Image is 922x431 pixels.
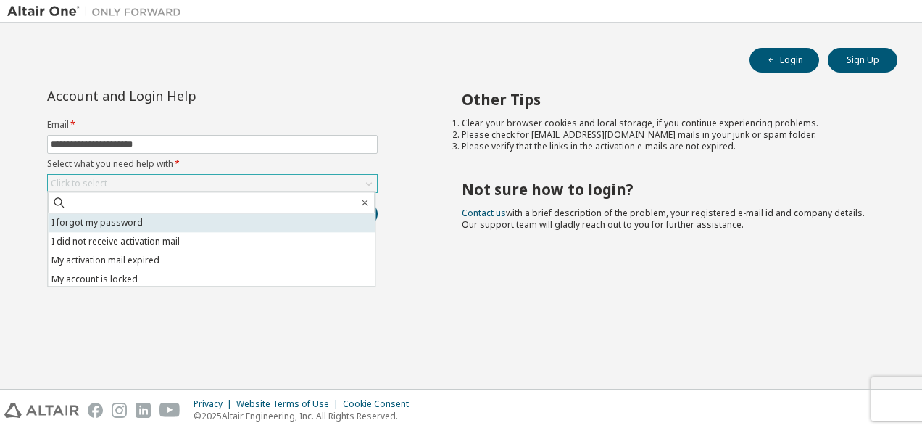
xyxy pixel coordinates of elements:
[47,119,378,131] label: Email
[194,410,418,422] p: © 2025 Altair Engineering, Inc. All Rights Reserved.
[749,48,819,73] button: Login
[7,4,188,19] img: Altair One
[194,398,236,410] div: Privacy
[828,48,897,73] button: Sign Up
[462,90,872,109] h2: Other Tips
[136,403,151,418] img: linkedin.svg
[88,403,103,418] img: facebook.svg
[51,178,107,189] div: Click to select
[112,403,127,418] img: instagram.svg
[462,207,506,219] a: Contact us
[159,403,180,418] img: youtube.svg
[462,141,872,152] li: Please verify that the links in the activation e-mails are not expired.
[48,175,377,192] div: Click to select
[48,213,375,232] li: I forgot my password
[462,180,872,199] h2: Not sure how to login?
[343,398,418,410] div: Cookie Consent
[47,158,378,170] label: Select what you need help with
[462,207,865,231] span: with a brief description of the problem, your registered e-mail id and company details. Our suppo...
[47,90,312,102] div: Account and Login Help
[462,118,872,129] li: Clear your browser cookies and local storage, if you continue experiencing problems.
[462,129,872,141] li: Please check for [EMAIL_ADDRESS][DOMAIN_NAME] mails in your junk or spam folder.
[236,398,343,410] div: Website Terms of Use
[4,403,79,418] img: altair_logo.svg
